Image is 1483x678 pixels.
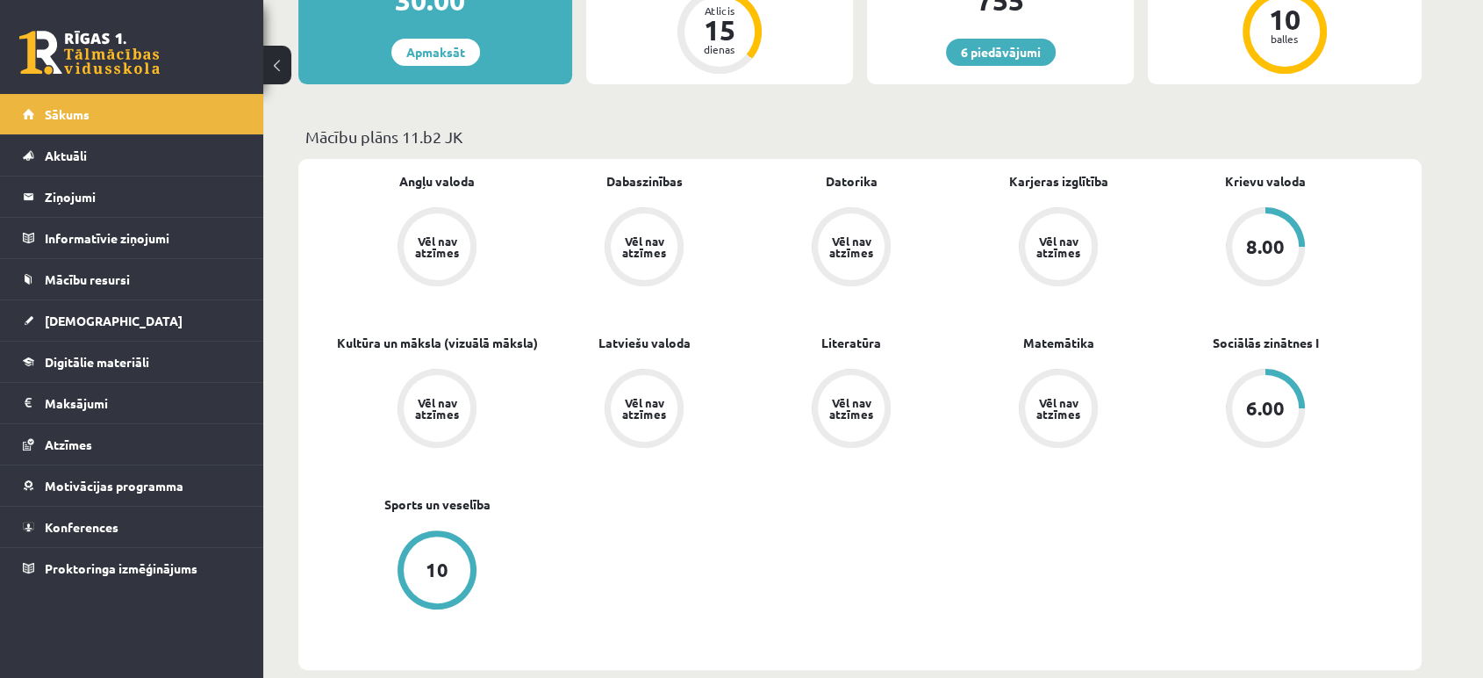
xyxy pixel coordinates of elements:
[1034,397,1083,420] div: Vēl nav atzīmes
[19,31,160,75] a: Rīgas 1. Tālmācības vidusskola
[827,397,876,420] div: Vēl nav atzīmes
[23,218,241,258] a: Informatīvie ziņojumi
[1225,172,1306,191] a: Krievu valoda
[45,478,183,494] span: Motivācijas programma
[620,235,669,258] div: Vēl nav atzīmes
[23,342,241,382] a: Digitālie materiāli
[45,177,241,217] legend: Ziņojumi
[748,207,955,290] a: Vēl nav atzīmes
[45,436,92,452] span: Atzīmes
[23,383,241,423] a: Maksājumi
[426,560,448,580] div: 10
[23,177,241,217] a: Ziņojumi
[23,259,241,299] a: Mācību resursi
[45,560,197,576] span: Proktoringa izmēģinājums
[541,369,748,451] a: Vēl nav atzīmes
[337,334,538,352] a: Kultūra un māksla (vizuālā māksla)
[1162,207,1369,290] a: 8.00
[693,5,746,16] div: Atlicis
[1162,369,1369,451] a: 6.00
[946,39,1056,66] a: 6 piedāvājumi
[399,172,475,191] a: Angļu valoda
[45,383,241,423] legend: Maksājumi
[1258,33,1311,44] div: balles
[748,369,955,451] a: Vēl nav atzīmes
[598,334,691,352] a: Latviešu valoda
[305,125,1415,148] p: Mācību plāns 11.b2 JK
[1246,399,1285,418] div: 6.00
[23,424,241,465] a: Atzīmes
[1246,237,1285,256] div: 8.00
[1023,334,1094,352] a: Matemātika
[45,148,87,163] span: Aktuāli
[693,44,746,54] div: dienas
[955,369,1162,451] a: Vēl nav atzīmes
[606,172,683,191] a: Dabaszinības
[620,397,669,420] div: Vēl nav atzīmes
[23,94,241,134] a: Sākums
[23,548,241,588] a: Proktoringa izmēģinājums
[333,530,541,613] a: 10
[45,106,90,122] span: Sākums
[693,16,746,44] div: 15
[45,519,118,535] span: Konferences
[384,495,491,514] a: Sports un veselība
[827,235,876,258] div: Vēl nav atzīmes
[412,397,462,420] div: Vēl nav atzīmes
[333,369,541,451] a: Vēl nav atzīmes
[955,207,1162,290] a: Vēl nav atzīmes
[45,271,130,287] span: Mācību resursi
[412,235,462,258] div: Vēl nav atzīmes
[45,354,149,370] span: Digitālie materiāli
[1009,172,1108,191] a: Karjeras izglītība
[1258,5,1311,33] div: 10
[23,507,241,547] a: Konferences
[821,334,881,352] a: Literatūra
[1034,235,1083,258] div: Vēl nav atzīmes
[45,218,241,258] legend: Informatīvie ziņojumi
[23,135,241,176] a: Aktuāli
[391,39,480,66] a: Apmaksāt
[23,300,241,341] a: [DEMOGRAPHIC_DATA]
[826,172,878,191] a: Datorika
[333,207,541,290] a: Vēl nav atzīmes
[23,465,241,506] a: Motivācijas programma
[541,207,748,290] a: Vēl nav atzīmes
[1213,334,1319,352] a: Sociālās zinātnes I
[45,313,183,328] span: [DEMOGRAPHIC_DATA]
